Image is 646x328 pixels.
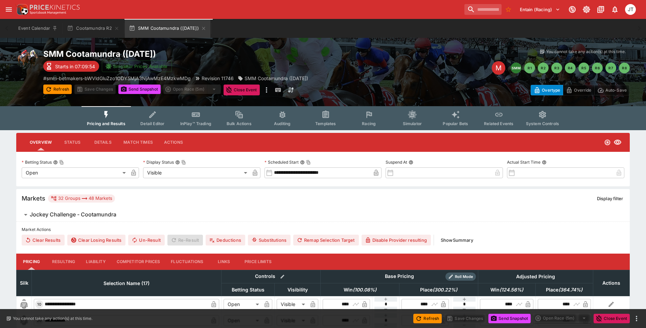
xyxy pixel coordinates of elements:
div: Open [22,167,128,178]
button: Clear Losing Results [67,235,125,245]
button: Josh Tanner [623,2,638,17]
button: more [262,85,271,95]
button: Event Calendar [14,19,62,38]
button: R8 [619,63,630,73]
svg: Open [604,139,611,146]
button: Override [563,85,594,95]
th: Actions [593,270,629,296]
span: Selection Name (17) [96,279,157,287]
button: Connected to PK [566,3,578,16]
span: Auditing [274,121,291,126]
img: PriceKinetics Logo [15,3,28,16]
button: Copy To Clipboard [59,160,64,165]
span: 10 [36,302,43,307]
button: Documentation [595,3,607,16]
button: Simulator Prices Available [102,61,172,72]
button: SMM Cootamundra ([DATE]) [125,19,210,38]
button: R5 [578,63,589,73]
p: Display Status [143,159,174,165]
button: Refresh [43,85,72,94]
span: Win(124.56%) [483,286,531,294]
input: search [464,4,502,15]
button: Send Snapshot [488,314,531,323]
p: Suspend At [386,159,407,165]
div: split button [163,85,221,94]
button: Substitutions [248,235,291,245]
button: R3 [551,63,562,73]
button: more [632,314,641,323]
th: Silk [17,270,32,296]
button: Select Tenant [516,4,564,15]
span: Visibility [280,286,315,294]
em: ( 100.08 %) [353,286,376,294]
p: Revision 11746 [202,75,234,82]
button: Betting StatusCopy To Clipboard [53,160,58,165]
button: Match Times [118,134,158,150]
button: Send Snapshot [118,85,161,94]
button: ShowSummary [437,235,477,245]
img: PriceKinetics [30,5,80,10]
img: Sportsbook Management [30,11,66,14]
span: Un-Result [128,235,164,245]
div: Edit Meeting [492,61,505,75]
em: ( 124.56 %) [500,286,523,294]
button: R6 [592,63,603,73]
nav: pagination navigation [511,63,630,73]
button: Cootamundra R2 [63,19,123,38]
img: blank-silk.png [19,299,29,310]
img: horse_racing.png [16,49,38,70]
span: Roll Mode [452,274,476,280]
div: Visible [277,299,307,310]
p: Auto-Save [605,87,627,94]
button: Close Event [594,314,630,323]
span: Place(300.22%) [413,286,465,294]
h5: Markets [22,194,45,202]
button: Display StatusCopy To Clipboard [175,160,180,165]
button: Status [57,134,88,150]
p: Actual Start Time [507,159,540,165]
button: R1 [524,63,535,73]
p: You cannot take any action(s) at this time. [13,315,92,322]
div: Open [224,299,261,310]
span: Bulk Actions [227,121,252,126]
span: Win(100.08%) [336,286,384,294]
button: Details [88,134,118,150]
button: Links [209,254,239,270]
span: Pricing and Results [87,121,125,126]
p: Betting Status [22,159,52,165]
p: You cannot take any action(s) at this time. [546,49,626,55]
span: Place(364.74%) [538,286,590,294]
div: Base Pricing [382,272,417,281]
span: Templates [315,121,336,126]
h2: Copy To Clipboard [43,49,337,59]
span: Re-Result [167,235,203,245]
span: Simulator [403,121,422,126]
div: Josh Tanner [625,4,636,15]
button: Price Limits [239,254,277,270]
button: Auto-Save [594,85,630,95]
p: Copy To Clipboard [43,75,191,82]
button: Actual Start Time [542,160,547,165]
span: InPlay™ Trading [180,121,211,126]
th: Adjusted Pricing [478,270,593,283]
button: Deductions [206,235,245,245]
button: R2 [538,63,549,73]
em: ( 300.22 %) [433,286,457,294]
button: Liability [80,254,111,270]
span: Detail Editor [140,121,164,126]
button: Notifications [609,3,621,16]
button: Scheduled StartCopy To Clipboard [300,160,305,165]
button: Resulting [47,254,80,270]
span: Popular Bets [443,121,468,126]
div: Show/hide Price Roll mode configuration. [445,273,476,281]
svg: Visible [614,138,622,146]
p: SMM Cootamundra ([DATE]) [245,75,308,82]
span: Related Events [484,121,513,126]
h6: Jockey Challenge - Cootamundra [30,211,116,218]
div: Visible [143,167,250,178]
div: Start From [531,85,630,95]
button: Fluctuations [165,254,209,270]
label: Market Actions [22,225,624,235]
span: Betting Status [224,286,272,294]
p: Overtype [542,87,560,94]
